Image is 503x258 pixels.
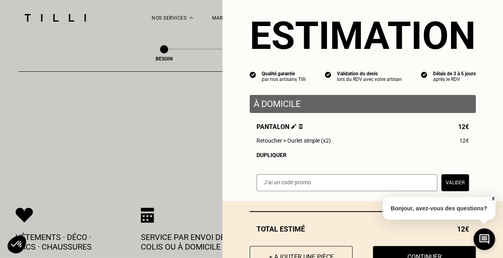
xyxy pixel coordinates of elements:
[421,71,427,78] img: icon list info
[489,194,497,203] button: X
[250,225,476,233] div: Total estimé
[337,77,402,82] div: lors du RDV avec votre artisan
[257,137,331,144] span: Retoucher > Ourlet simple (x2)
[254,99,472,109] p: À domicile
[433,71,476,77] div: Délais de 3 à 5 jours
[262,71,306,77] div: Qualité garantie
[458,123,469,131] span: 12€
[250,13,476,58] section: Estimation
[441,174,469,191] button: Valider
[337,71,402,77] div: Validation du devis
[457,225,469,233] span: 12€
[257,152,469,158] div: Dupliquer
[250,71,256,78] img: icon list info
[325,71,331,78] img: icon list info
[299,124,303,129] img: Supprimer
[262,77,306,82] div: par nos artisans Tilli
[383,197,495,220] p: Bonjour, avez-vous des questions?
[257,123,303,131] span: Pantalon
[291,124,297,129] img: Éditer
[433,77,476,82] div: après le RDV
[459,137,469,144] span: 12€
[257,174,437,191] input: J‘ai un code promo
